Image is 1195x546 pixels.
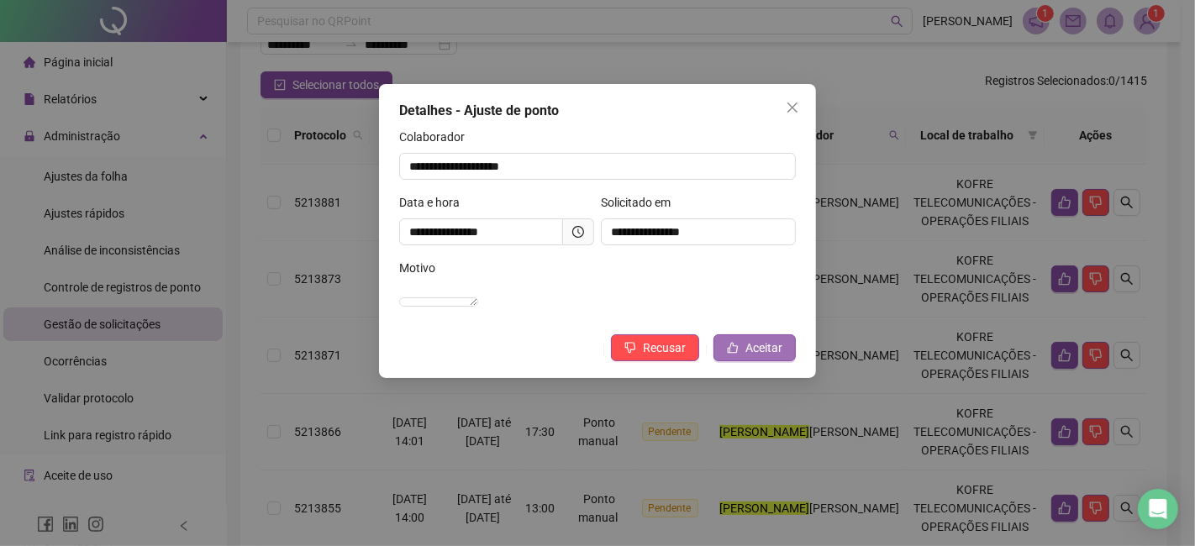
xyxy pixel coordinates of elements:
[399,259,446,277] label: Motivo
[399,101,796,121] div: Detalhes - Ajuste de ponto
[601,193,682,212] label: Solicitado em
[1138,489,1178,529] div: Open Intercom Messenger
[713,334,796,361] button: Aceitar
[399,128,476,146] label: Colaborador
[779,94,806,121] button: Close
[611,334,699,361] button: Recusar
[745,339,782,357] span: Aceitar
[624,342,636,354] span: dislike
[786,101,799,114] span: close
[399,193,471,212] label: Data e hora
[727,342,739,354] span: like
[643,339,686,357] span: Recusar
[572,226,584,238] span: clock-circle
